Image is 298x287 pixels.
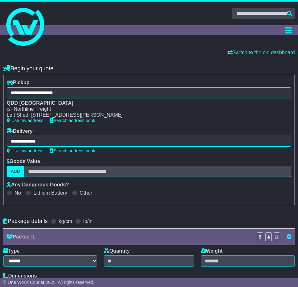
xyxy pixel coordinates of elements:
[201,248,222,254] label: Weight
[7,100,285,106] div: QDD [GEOGRAPHIC_DATA]
[3,273,37,279] label: Dimensions
[7,79,29,85] label: Pickup
[7,118,43,123] a: Use my address
[50,148,95,153] a: Search address book
[7,148,43,153] a: Use my address
[7,182,69,188] label: Any Dangerous Goods?
[80,190,92,196] label: Other
[33,190,67,196] label: Lithium Battery
[50,118,95,123] a: Search address book
[83,218,92,224] label: lb/in
[7,166,24,177] label: AUD
[3,218,51,225] h4: Package details |
[3,65,295,72] h4: Begin your quote
[3,234,253,240] div: Package
[228,50,295,55] a: Switch to the old dashboard
[15,190,21,196] label: No
[59,218,72,224] label: kg/cm
[32,234,35,239] span: 1
[3,280,94,285] span: © One World Courier 2025. All rights reserved.
[283,25,295,35] button: Toggle navigation
[7,112,285,118] div: Left Shed, [STREET_ADDRESS][PERSON_NAME]
[7,128,33,134] label: Delivery
[3,248,20,254] label: Type
[7,106,285,112] div: c/- Northline Freight
[287,234,292,239] a: Remove this item
[7,158,40,164] label: Goods Value
[104,248,130,254] label: Quantity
